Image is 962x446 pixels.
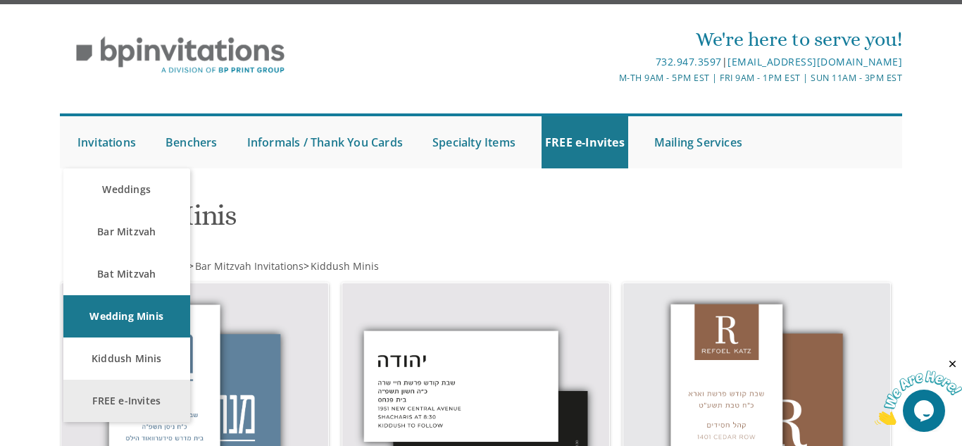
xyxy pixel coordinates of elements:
a: Benchers [162,116,221,168]
a: Kiddush Minis [63,337,190,380]
a: FREE e-Invites [542,116,628,168]
div: We're here to serve you! [342,25,903,54]
span: Bar Mitzvah Invitations [195,259,304,273]
a: Kiddush Minis [309,259,379,273]
span: > [304,259,379,273]
div: : [60,259,481,273]
div: | [342,54,903,70]
a: Informals / Thank You Cards [244,116,406,168]
div: M-Th 9am - 5pm EST | Fri 9am - 1pm EST | Sun 11am - 3pm EST [342,70,903,85]
h1: Kiddush Minis [63,200,614,242]
a: [EMAIL_ADDRESS][DOMAIN_NAME] [727,55,902,68]
a: Weddings [63,168,190,211]
a: Mailing Services [651,116,746,168]
a: Invitations [74,116,139,168]
img: BP Invitation Loft [60,26,301,85]
a: Bar Mitzvah [63,211,190,253]
span: Kiddush Minis [311,259,379,273]
a: Specialty Items [429,116,519,168]
iframe: chat widget [875,358,962,425]
a: Wedding Minis [63,295,190,337]
a: Bat Mitzvah [63,253,190,295]
a: 732.947.3597 [656,55,722,68]
a: FREE e-Invites [63,380,190,422]
a: Bar Mitzvah Invitations [194,259,304,273]
span: > [188,259,304,273]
